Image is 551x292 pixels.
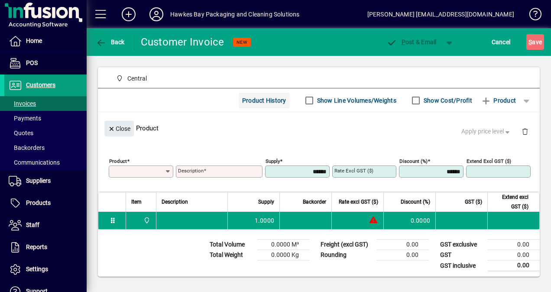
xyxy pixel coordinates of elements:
button: Post & Email [382,34,441,50]
a: POS [4,52,87,74]
span: NEW [237,39,247,45]
span: Supply [258,197,274,207]
a: Staff [4,214,87,236]
a: Home [4,30,87,52]
td: 0.0000 M³ [257,240,309,250]
label: Show Line Volumes/Weights [315,96,396,105]
app-page-header-button: Back [87,34,134,50]
span: Item [131,197,142,207]
a: Knowledge Base [523,2,540,30]
mat-label: Product [109,158,127,164]
a: Payments [4,111,87,126]
span: Communications [9,159,60,166]
button: Close [104,121,134,136]
td: GST inclusive [436,260,488,271]
mat-label: Discount (%) [399,158,428,164]
mat-label: Supply [266,158,280,164]
td: 0.00 [377,240,429,250]
span: Reports [26,243,47,250]
span: P [402,39,405,45]
span: Close [108,122,130,136]
td: 0.00 [488,240,540,250]
span: Extend excl GST ($) [493,192,528,211]
button: Back [94,34,127,50]
span: Suppliers [26,177,51,184]
span: ave [528,35,542,49]
td: Rounding [316,250,377,260]
div: Product [98,112,540,144]
span: S [528,39,532,45]
span: Products [26,199,51,206]
span: Rate excl GST ($) [339,197,378,207]
span: Back [96,39,125,45]
td: Total Volume [205,240,257,250]
button: Apply price level [458,124,515,140]
span: Backorders [9,144,45,151]
td: 0.0000 Kg [257,250,309,260]
div: Hawkes Bay Packaging and Cleaning Solutions [170,7,300,21]
span: 1.0000 [255,216,275,225]
a: Communications [4,155,87,170]
button: Save [526,34,544,50]
td: 0.0000 [383,212,435,229]
span: Customers [26,81,55,88]
span: Payments [9,115,41,122]
span: GST ($) [465,197,482,207]
app-page-header-button: Close [102,124,136,132]
td: GST exclusive [436,240,488,250]
a: Products [4,192,87,214]
div: Customer Invoice [141,35,224,49]
span: Description [162,197,188,207]
span: Backorder [303,197,326,207]
div: [PERSON_NAME] [EMAIL_ADDRESS][DOMAIN_NAME] [367,7,514,21]
a: Quotes [4,126,87,140]
button: Product History [239,93,290,108]
span: Invoices [9,100,36,107]
span: Apply price level [461,127,512,136]
a: Reports [4,237,87,258]
mat-label: Rate excl GST ($) [334,168,373,174]
mat-label: Description [178,168,204,174]
button: Profile [143,6,170,22]
span: Staff [26,221,39,228]
span: Product History [242,94,286,107]
span: POS [26,59,38,66]
span: Central [127,74,147,83]
td: 0.00 [488,250,540,260]
span: Quotes [9,130,33,136]
label: Show Cost/Profit [422,96,472,105]
td: Freight (excl GST) [316,240,377,250]
mat-label: Extend excl GST ($) [467,158,511,164]
td: 0.00 [488,260,540,271]
td: GST [436,250,488,260]
span: ost & Email [386,39,437,45]
a: Suppliers [4,170,87,192]
button: Delete [515,121,535,142]
a: Backorders [4,140,87,155]
button: Cancel [489,34,513,50]
span: Home [26,37,42,44]
span: Cancel [492,35,511,49]
span: Central [113,73,150,84]
a: Settings [4,259,87,280]
span: Central [141,216,151,225]
app-page-header-button: Delete [515,127,535,135]
button: Add [115,6,143,22]
td: Total Weight [205,250,257,260]
span: Discount (%) [401,197,430,207]
span: Settings [26,266,48,273]
a: Invoices [4,96,87,111]
td: 0.00 [377,250,429,260]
